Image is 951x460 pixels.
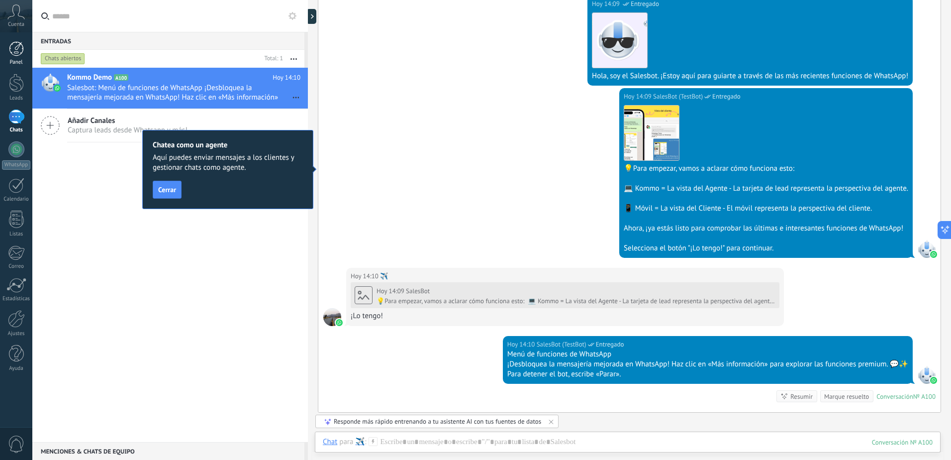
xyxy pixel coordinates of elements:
[153,153,303,173] span: Aquí puedes enviar mensajes a los clientes y gestionar chats como agente.
[355,437,365,446] div: ✈️
[377,287,406,295] div: Hoy 14:09
[624,224,908,233] div: Ahora, ¡ya estás listo para comprobar las últimas e interesantes funciones de WhatsApp!
[377,297,775,305] div: 💡Para empezar, vamos a aclarar cómo funciona esto: 💻 Kommo = La vista del Agente - La tarjeta de ...
[2,59,31,66] div: Panel
[592,71,908,81] div: Hola, soy el Salesbot. ¡Estoy aquí para guiarte a través de las más recientes funciones de WhatsApp!
[2,331,31,337] div: Ajustes
[624,184,908,194] div: 💻 Kommo = La vista del Agente - La tarjeta de lead representa la perspectiva del agente.
[32,68,308,109] a: Kommo Demo A100 Hoy 14:10 Salesbot: Menú de funciones de WhatsApp ¡Desbloquea la mensajería mejor...
[872,438,933,447] div: 100
[624,204,908,214] div: 📱 Móvil = La vista del Cliente - El móvil representa la perspectiva del cliente.
[153,181,182,199] button: Cerrar
[507,349,908,359] div: Menú de funciones de WhatsApp
[918,240,936,258] span: SalesBot
[653,92,703,102] span: SalesBot (TestBot)
[2,127,31,133] div: Chats
[323,308,341,326] span: ✈️
[351,311,779,321] div: ¡Lo tengo!
[339,437,353,447] span: para
[67,83,282,102] span: Salesbot: Menú de funciones de WhatsApp ¡Desbloquea la mensajería mejorada en WhatsApp! Haz clic ...
[2,296,31,302] div: Estadísticas
[930,377,937,384] img: waba.svg
[336,319,343,326] img: waba.svg
[273,73,300,83] span: Hoy 14:10
[334,417,541,426] div: Responde más rápido entrenando a tu asistente AI con tus fuentes de datos
[153,140,303,150] h2: Chatea como un agente
[68,116,188,125] span: Añadir Canales
[507,359,908,369] div: ¡Desbloquea la mensajería mejorada en WhatsApp! Haz clic en «Más información» para explorar las f...
[41,53,85,65] div: Chats abiertos
[2,196,31,203] div: Calendario
[54,85,61,92] img: waba.svg
[68,125,188,135] span: Captura leads desde Whatsapp y más!
[32,32,304,50] div: Entradas
[624,164,908,174] div: 💡Para empezar, vamos a aclarar cómo funciona esto:
[824,392,869,401] div: Marque resuelto
[596,340,624,349] span: Entregado
[32,442,304,460] div: Menciones & Chats de equipo
[365,437,366,447] span: :
[114,74,128,81] span: A100
[537,340,586,349] span: SalesBot (TestBot)
[380,271,388,281] span: ✈️
[930,251,937,258] img: waba.svg
[2,231,31,237] div: Listas
[624,243,908,253] div: Selecciona el botón "¡Lo tengo!" para continuar.
[913,392,936,401] div: № A100
[507,369,908,379] div: Para detener el bot, escribe «Parar».
[876,392,913,401] div: Conversación
[2,365,31,372] div: Ayuda
[592,13,647,68] img: 183.png
[790,392,813,401] div: Resumir
[918,366,936,384] span: SalesBot
[283,50,304,68] button: Más
[67,73,112,83] span: Kommo Demo
[2,160,30,170] div: WhatsApp
[158,186,176,193] span: Cerrar
[712,92,741,102] span: Entregado
[507,340,537,349] div: Hoy 14:10
[8,21,24,28] span: Cuenta
[2,95,31,102] div: Leads
[624,92,653,102] div: Hoy 14:09
[351,271,380,281] div: Hoy 14:10
[624,106,679,160] img: e4202ae2-9129-48cc-95c7-711ff20c43a3
[306,9,316,24] div: Mostrar
[261,54,283,64] div: Total: 1
[2,263,31,270] div: Correo
[406,287,430,295] span: SalesBot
